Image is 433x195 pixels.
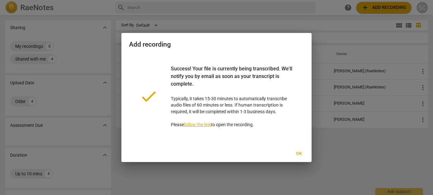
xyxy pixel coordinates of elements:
span: done [139,87,158,106]
span: Ok [294,151,304,157]
p: Typically, it takes 15-30 minutes to automatically transcribe audio files of 60 minutes or less. ... [171,65,294,128]
a: follow the link [184,122,211,127]
h2: Add recording [129,41,304,49]
div: Success! Your file is currently being transcribed. We'll notify you by email as soon as your tran... [171,65,294,95]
